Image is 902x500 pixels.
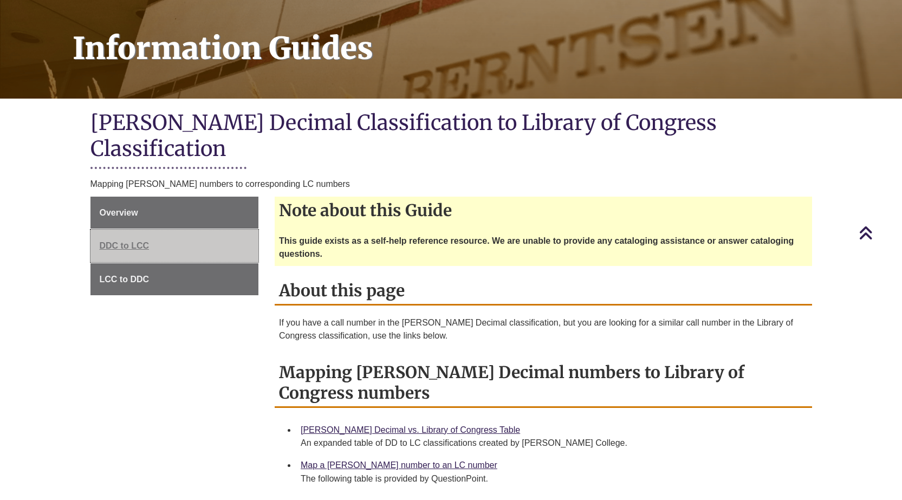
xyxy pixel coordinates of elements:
[90,179,350,189] span: Mapping [PERSON_NAME] numbers to corresponding LC numbers
[90,197,259,296] div: Guide Page Menu
[90,197,259,229] a: Overview
[859,225,899,240] a: Back to Top
[301,472,803,485] div: The following table is provided by QuestionPoint.
[275,359,812,408] h2: Mapping [PERSON_NAME] Decimal numbers to Library of Congress numbers
[90,109,812,164] h1: [PERSON_NAME] Decimal Classification to Library of Congress Classification
[279,316,808,342] p: If you have a call number in the [PERSON_NAME] Decimal classification, but you are looking for a ...
[90,230,259,262] a: DDC to LCC
[279,236,794,258] strong: This guide exists as a self-help reference resource. We are unable to provide any cataloging assi...
[100,208,138,217] span: Overview
[275,277,812,306] h2: About this page
[275,197,812,224] h2: Note about this Guide
[100,275,150,284] span: LCC to DDC
[301,425,520,434] a: [PERSON_NAME] Decimal vs. Library of Congress Table
[301,460,497,470] a: Map a [PERSON_NAME] number to an LC number
[100,241,150,250] span: DDC to LCC
[301,437,803,450] div: An expanded table of DD to LC classifications created by [PERSON_NAME] College.
[90,263,259,296] a: LCC to DDC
